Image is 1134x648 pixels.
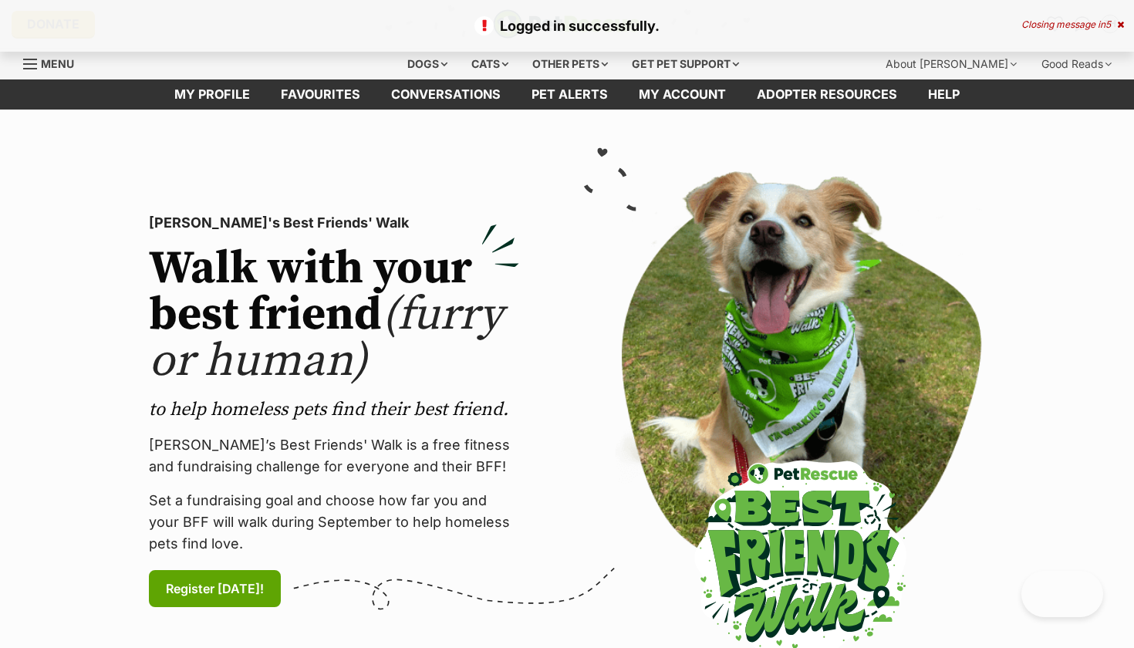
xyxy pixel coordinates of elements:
div: Cats [461,49,519,79]
p: [PERSON_NAME]’s Best Friends' Walk is a free fitness and fundraising challenge for everyone and t... [149,434,519,478]
div: About [PERSON_NAME] [875,49,1028,79]
a: Adopter resources [741,79,913,110]
span: Menu [41,57,74,70]
p: to help homeless pets find their best friend. [149,397,519,422]
p: [PERSON_NAME]'s Best Friends' Walk [149,212,519,234]
a: Pet alerts [516,79,623,110]
p: Set a fundraising goal and choose how far you and your BFF will walk during September to help hom... [149,490,519,555]
a: conversations [376,79,516,110]
a: My profile [159,79,265,110]
div: Get pet support [621,49,750,79]
div: Dogs [397,49,458,79]
a: My account [623,79,741,110]
div: Good Reads [1031,49,1122,79]
a: Register [DATE]! [149,570,281,607]
a: Favourites [265,79,376,110]
a: Help [913,79,975,110]
span: (furry or human) [149,286,503,390]
span: Register [DATE]! [166,579,264,598]
h2: Walk with your best friend [149,246,519,385]
a: Menu [23,49,85,76]
iframe: Help Scout Beacon - Open [1021,571,1103,617]
div: Other pets [521,49,619,79]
